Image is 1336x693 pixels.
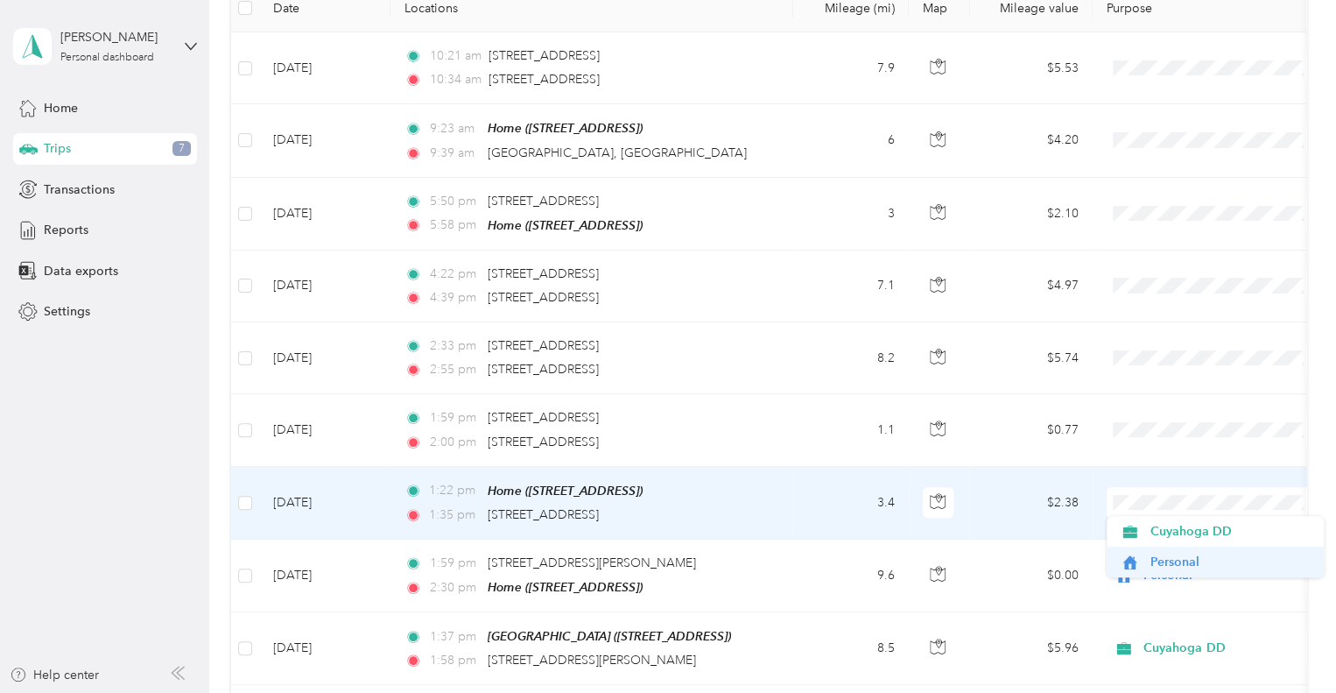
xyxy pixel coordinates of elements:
[429,119,479,138] span: 9:23 am
[429,46,481,66] span: 10:21 am
[259,394,390,466] td: [DATE]
[488,290,599,305] span: [STREET_ADDRESS]
[488,435,599,449] span: [STREET_ADDRESS]
[259,540,390,612] td: [DATE]
[793,322,909,394] td: 8.2
[970,32,1093,104] td: $5.53
[488,362,599,377] span: [STREET_ADDRESS]
[488,121,643,135] span: Home ([STREET_ADDRESS])
[429,70,481,89] span: 10:34 am
[429,336,479,356] span: 2:33 pm
[259,104,390,177] td: [DATE]
[44,302,90,321] span: Settings
[488,338,599,353] span: [STREET_ADDRESS]
[44,139,71,158] span: Trips
[259,467,390,540] td: [DATE]
[44,262,118,280] span: Data exports
[793,467,909,540] td: 3.4
[1238,595,1336,693] iframe: Everlance-gr Chat Button Frame
[970,540,1093,612] td: $0.00
[1143,639,1304,658] span: Cuyahoga DD
[60,28,170,46] div: [PERSON_NAME]
[488,145,747,160] span: [GEOGRAPHIC_DATA], [GEOGRAPHIC_DATA]
[259,322,390,394] td: [DATE]
[429,481,479,500] span: 1:22 pm
[429,192,479,211] span: 5:50 pm
[259,612,390,685] td: [DATE]
[489,72,600,87] span: [STREET_ADDRESS]
[970,178,1093,251] td: $2.10
[793,540,909,612] td: 9.6
[429,144,479,163] span: 9:39 am
[488,218,643,232] span: Home ([STREET_ADDRESS])
[429,360,479,379] span: 2:55 pm
[429,627,479,647] span: 1:37 pm
[10,666,99,684] button: Help center
[60,53,154,63] div: Personal dashboard
[429,554,479,573] span: 1:59 pm
[429,265,479,284] span: 4:22 pm
[970,322,1093,394] td: $5.74
[429,578,479,598] span: 2:30 pm
[793,178,909,251] td: 3
[259,32,390,104] td: [DATE]
[429,288,479,308] span: 4:39 pm
[44,99,78,117] span: Home
[488,410,599,425] span: [STREET_ADDRESS]
[970,104,1093,177] td: $4.20
[793,394,909,466] td: 1.1
[793,612,909,685] td: 8.5
[488,555,696,570] span: [STREET_ADDRESS][PERSON_NAME]
[489,48,600,63] span: [STREET_ADDRESS]
[970,251,1093,322] td: $4.97
[488,653,696,668] span: [STREET_ADDRESS][PERSON_NAME]
[793,251,909,322] td: 7.1
[1150,522,1311,541] span: Cuyahoga DD
[1150,553,1311,571] span: Personal
[488,580,643,594] span: Home ([STREET_ADDRESS])
[429,216,479,235] span: 5:58 pm
[44,180,115,199] span: Transactions
[793,104,909,177] td: 6
[970,467,1093,540] td: $2.38
[793,32,909,104] td: 7.9
[172,141,191,157] span: 7
[488,629,731,643] span: [GEOGRAPHIC_DATA] ([STREET_ADDRESS])
[429,651,479,670] span: 1:58 pm
[488,507,599,522] span: [STREET_ADDRESS]
[429,506,479,525] span: 1:35 pm
[488,484,643,498] span: Home ([STREET_ADDRESS])
[970,612,1093,685] td: $5.96
[259,251,390,322] td: [DATE]
[259,178,390,251] td: [DATE]
[429,408,479,428] span: 1:59 pm
[429,433,479,452] span: 2:00 pm
[970,394,1093,466] td: $0.77
[488,194,599,209] span: [STREET_ADDRESS]
[488,266,599,281] span: [STREET_ADDRESS]
[44,221,88,239] span: Reports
